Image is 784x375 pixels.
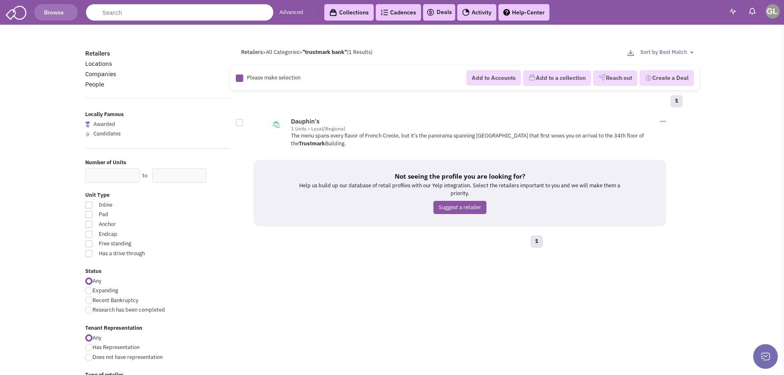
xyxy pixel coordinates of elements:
img: icon-collection-lavender.png [528,74,536,81]
button: Browse [34,4,78,21]
label: Number of Units [85,159,231,167]
a: Retailers [241,49,263,56]
div: 1 Units • Local/Regional [291,126,658,132]
span: Has Representation [93,344,140,351]
img: Activity.png [462,9,470,16]
span: Endcap [93,231,185,238]
a: Dauphin's [291,117,319,125]
span: > [263,49,266,56]
button: Create a Deal [640,70,694,86]
span: Please make selection [247,74,300,81]
img: Deal-Dollar.png [645,74,652,83]
button: Add to a collection [523,70,591,86]
span: Inline [93,201,185,209]
b: Trustmark [299,140,325,147]
span: Does not have representation [93,354,163,361]
img: Rectangle.png [236,75,243,82]
img: download-2-24.png [628,50,634,56]
p: The menu spans every flavor of French Creole, but it’s the panorama spanning [GEOGRAPHIC_DATA] th... [291,132,668,147]
div: Search Nearby [204,170,217,181]
a: Deals [426,7,452,17]
label: Tenant Representation [85,324,231,332]
span: Recent Bankruptcy [93,297,138,304]
a: Activity [457,4,496,21]
label: to [142,172,147,180]
b: "trustmark bank" [302,49,347,56]
label: Unit Type [85,191,231,199]
span: Candidates [93,130,121,137]
a: 1 [670,95,683,107]
span: Pad [93,211,185,219]
a: Collections [324,4,374,21]
span: All Categories (1 Results) [266,49,372,56]
img: help.png [503,9,510,16]
label: Status [85,268,231,275]
span: > [299,49,302,56]
a: Advanced [279,9,303,16]
img: Cadences_logo.png [381,9,388,15]
input: Search [86,4,273,21]
button: Add to Accounts [466,70,521,86]
a: Cadences [376,4,421,21]
span: Awarded [93,121,115,128]
span: Research has been completed [93,306,165,313]
span: Free standing [93,240,185,248]
a: Help-Center [498,4,549,21]
a: Retailers [85,49,110,57]
span: Has a drive through [93,250,185,258]
img: VectorPaper_Plane.png [598,74,606,81]
h5: Not seeing the profile you are looking for? [295,172,625,180]
span: Anchor [93,221,185,228]
a: Locations [85,60,112,68]
a: People [85,80,104,88]
img: Garrett Laurie [765,4,780,19]
img: SmartAdmin [6,4,26,20]
p: Help us build up our database of retail profiles with our Yelp integration. Select the retailers ... [295,182,625,197]
img: icon-deals.svg [426,7,435,17]
span: Browse [43,9,69,16]
img: locallyfamous-largeicon.png [85,121,90,128]
img: icon-collection-lavender-black.svg [329,9,337,16]
label: Locally Famous [85,111,231,119]
img: locallyfamous-upvote.png [85,132,90,137]
a: 1 [530,235,543,248]
span: Expanding [93,287,118,294]
span: Any [93,277,101,284]
a: Companies [85,70,116,78]
a: Suggest a retailer [433,201,486,214]
button: Reach out [593,70,637,86]
span: Any [93,334,101,341]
